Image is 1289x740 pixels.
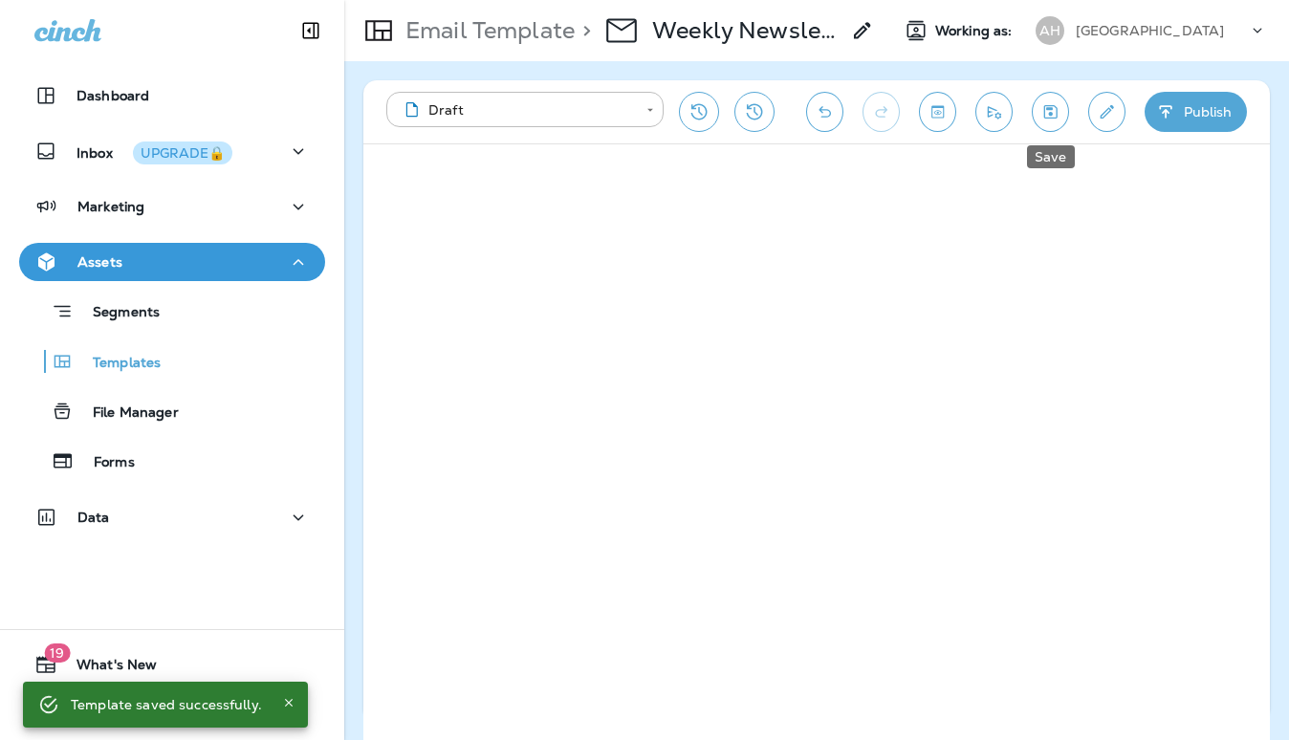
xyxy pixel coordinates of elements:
p: Inbox [76,141,232,162]
div: Save [1027,145,1075,168]
p: Assets [77,254,122,270]
span: Working as: [935,23,1016,39]
p: [GEOGRAPHIC_DATA] [1076,23,1224,38]
button: Collapse Sidebar [284,11,338,50]
button: Dashboard [19,76,325,115]
p: File Manager [74,404,179,423]
p: Marketing [77,199,144,214]
button: File Manager [19,391,325,431]
button: Toggle preview [919,92,956,132]
button: Data [19,498,325,536]
div: Template saved successfully. [71,687,262,722]
button: Close [277,691,300,714]
button: Undo [806,92,843,132]
button: Save [1032,92,1069,132]
button: Send test email [975,92,1013,132]
p: Data [77,510,110,525]
div: UPGRADE🔒 [141,146,225,160]
button: View Changelog [734,92,775,132]
button: Templates [19,341,325,381]
span: What's New [57,657,157,680]
button: InboxUPGRADE🔒 [19,132,325,170]
button: UPGRADE🔒 [133,141,232,164]
p: Email Template [398,16,575,45]
p: Segments [74,304,160,323]
p: Templates [74,355,161,373]
p: Weekly Newsletter 2025 - 9/24 [652,16,840,45]
button: Support [19,691,325,729]
div: AH [1036,16,1064,45]
button: 19What's New [19,645,325,684]
button: Edit details [1088,92,1125,132]
p: Dashboard [76,88,149,103]
button: Segments [19,291,325,332]
span: 19 [44,643,70,663]
p: > [575,16,591,45]
button: Publish [1145,92,1247,132]
p: Forms [75,454,135,472]
button: Assets [19,243,325,281]
div: Draft [400,100,633,120]
button: Forms [19,441,325,481]
button: Marketing [19,187,325,226]
button: Restore from previous version [679,92,719,132]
